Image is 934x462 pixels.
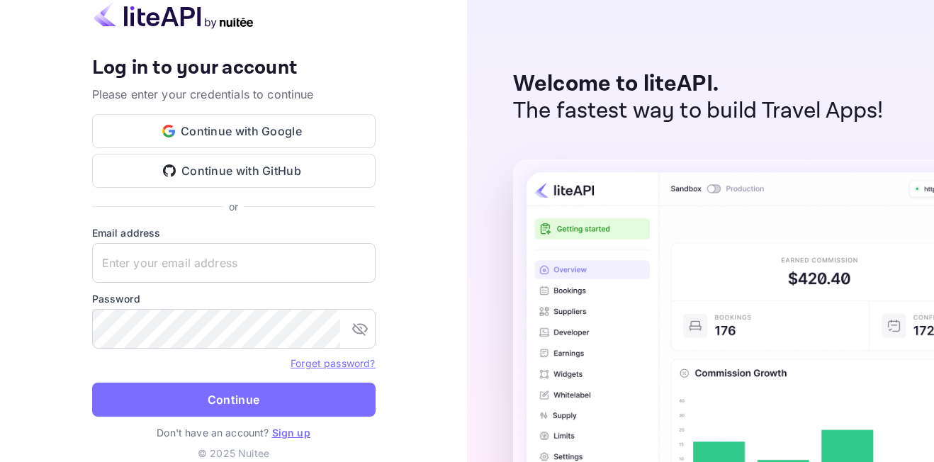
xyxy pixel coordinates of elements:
button: Continue [92,383,376,417]
a: Sign up [272,427,310,439]
button: Continue with GitHub [92,154,376,188]
a: Forget password? [291,356,375,370]
img: liteapi [92,1,255,29]
p: or [229,199,238,214]
p: © 2025 Nuitee [92,446,376,461]
p: Please enter your credentials to continue [92,86,376,103]
input: Enter your email address [92,243,376,283]
p: Welcome to liteAPI. [513,71,884,98]
p: The fastest way to build Travel Apps! [513,98,884,125]
label: Email address [92,225,376,240]
button: toggle password visibility [346,315,374,343]
label: Password [92,291,376,306]
button: Continue with Google [92,114,376,148]
a: Forget password? [291,357,375,369]
h4: Log in to your account [92,56,376,81]
p: Don't have an account? [92,425,376,440]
